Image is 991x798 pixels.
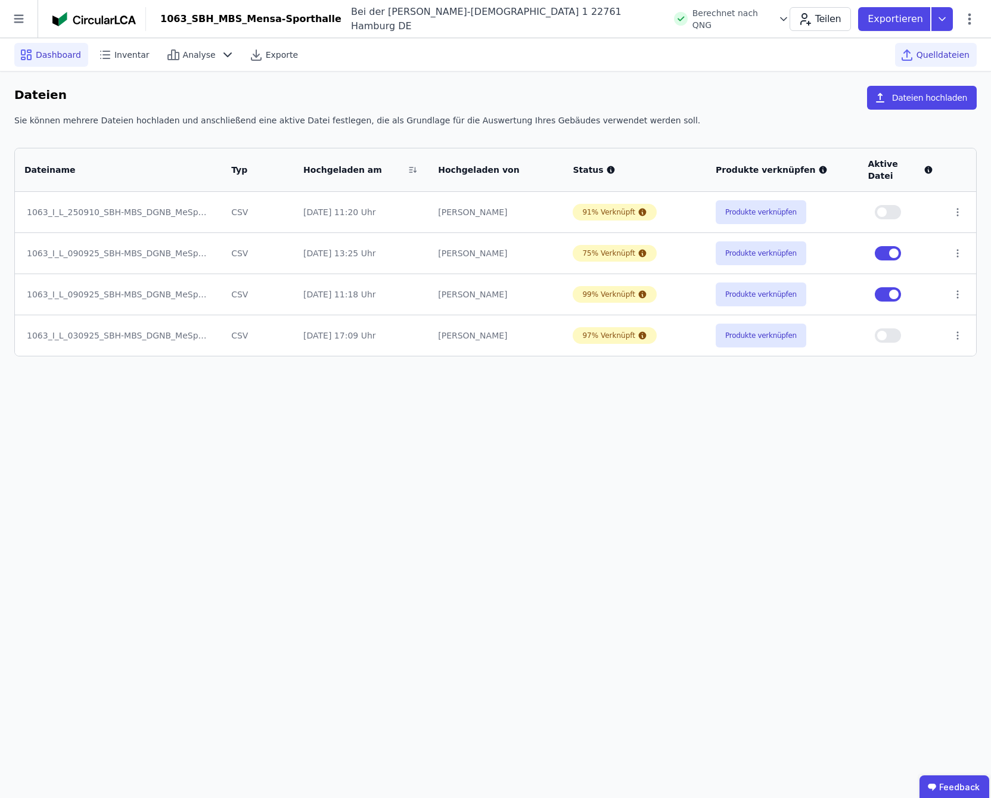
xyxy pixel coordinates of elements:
div: [PERSON_NAME] [438,206,554,218]
div: Aktive Datei [868,158,933,182]
span: Quelldateien [917,49,970,61]
button: Dateien hochladen [867,86,977,110]
div: CSV [231,247,284,259]
div: 75% Verknüpft [582,249,635,258]
div: Typ [231,164,270,176]
div: Status [573,164,697,176]
h6: Dateien [14,86,67,105]
div: Hochgeladen am [303,164,404,176]
div: 1063_I_L_030925_SBH-MBS_DGNB_MeSpo_Bauteilkatalog LP2.xlsx [27,330,210,341]
span: Dashboard [36,49,81,61]
button: Produkte verknüpfen [716,200,806,224]
span: Berechnet nach QNG [692,7,773,31]
span: Exporte [266,49,298,61]
p: Exportieren [868,12,925,26]
div: 1063_I_L_250910_SBH-MBS_DGNB_MeSpo_Bauteilkatalog LP2_uplaod.xlsx [27,206,210,218]
img: Concular [52,12,136,26]
div: [DATE] 17:09 Uhr [303,330,419,341]
div: [PERSON_NAME] [438,247,554,259]
div: CSV [231,206,284,218]
div: [PERSON_NAME] [438,288,554,300]
div: 1063_SBH_MBS_Mensa-Sporthalle [160,12,341,26]
div: 97% Verknüpft [582,331,635,340]
button: Produkte verknüpfen [716,241,806,265]
span: Inventar [114,49,150,61]
div: 91% Verknüpft [582,207,635,217]
div: Bei der [PERSON_NAME]-[DEMOGRAPHIC_DATA] 1 22761 Hamburg DE [341,5,667,33]
div: CSV [231,330,284,341]
div: 1063_I_L_090925_SBH-MBS_DGNB_MeSpo_Bauteilkatalog LP2_uplaod(1).xlsx [27,288,210,300]
div: Produkte verknüpfen [716,164,849,176]
div: [DATE] 13:25 Uhr [303,247,419,259]
div: CSV [231,288,284,300]
div: [PERSON_NAME] [438,330,554,341]
button: Produkte verknüpfen [716,324,806,347]
div: 99% Verknüpft [582,290,635,299]
div: Dateiname [24,164,197,176]
div: 1063_I_L_090925_SBH-MBS_DGNB_MeSpo_TGA LP2_upload.xlsx [27,247,210,259]
div: [DATE] 11:20 Uhr [303,206,419,218]
div: [DATE] 11:18 Uhr [303,288,419,300]
button: Produkte verknüpfen [716,282,806,306]
div: Hochgeladen von [438,164,539,176]
button: Teilen [790,7,851,31]
div: Sie können mehrere Dateien hochladen und anschließend eine aktive Datei festlegen, die als Grundl... [14,114,977,136]
span: Analyse [183,49,216,61]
